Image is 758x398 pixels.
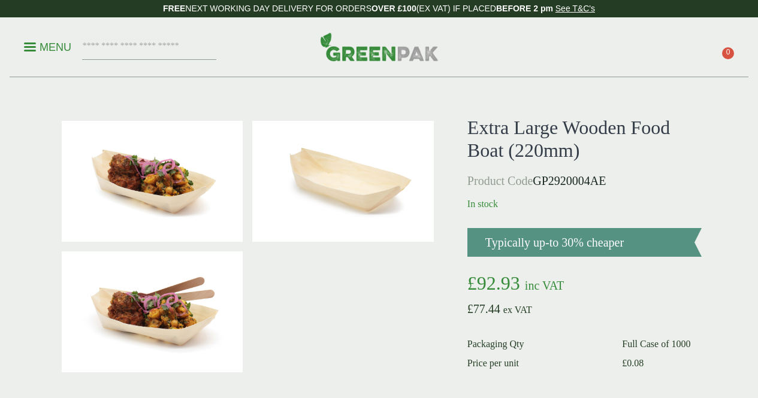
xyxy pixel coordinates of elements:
[496,4,553,13] strong: BEFORE 2 pm
[503,305,532,315] span: ex VAT
[24,40,71,54] p: Menu
[467,272,520,294] bdi: 92.93
[555,4,595,13] a: See T&C's
[525,279,564,292] span: inc VAT
[467,172,702,190] p: GP2920004AE
[163,4,185,13] strong: FREE
[467,356,608,370] dt: Price per unit
[320,32,439,61] img: GreenPak Supplies
[467,302,500,315] bdi: 77.44
[24,40,71,52] a: Menu
[467,272,477,294] span: £
[622,358,627,368] span: £
[467,174,533,187] span: Product Code
[467,197,702,211] p: In stock
[622,337,701,351] dd: Full Case of 1000
[722,47,734,59] span: 0
[372,4,416,13] strong: OVER £100
[622,358,644,368] bdi: 0.08
[467,337,608,351] dt: Packaging Qty
[252,121,434,242] img: Extra Large Wooden Boat 220mm 2920004AE
[467,116,702,162] h1: Extra Large Wooden Food Boat (220mm)
[467,302,473,315] span: £
[62,251,243,372] img: Extra Large Wooden Boat 220mm With Food Contents 2920004AE
[62,121,243,242] img: Extra Large Wooden Boat 220mm With Food Contents V2 2920004AE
